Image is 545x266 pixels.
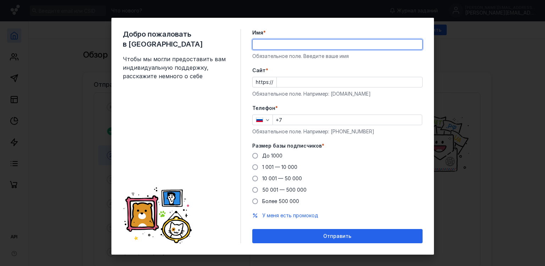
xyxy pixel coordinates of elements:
span: 10 001 — 50 000 [262,175,302,181]
div: Обязательное поле. Например: [DOMAIN_NAME] [252,90,423,97]
span: Размер базы подписчиков [252,142,322,149]
button: У меня есть промокод [262,212,318,219]
span: У меня есть промокод [262,212,318,218]
span: Телефон [252,105,275,112]
span: Добро пожаловать в [GEOGRAPHIC_DATA] [123,29,229,49]
button: Отправить [252,229,423,243]
span: Имя [252,29,263,36]
span: 1 001 — 10 000 [262,164,297,170]
span: До 1000 [262,153,282,159]
div: Обязательное поле. Например: [PHONE_NUMBER] [252,128,423,135]
span: Cайт [252,67,266,74]
span: 50 001 — 500 000 [262,187,307,193]
span: Отправить [323,233,351,239]
div: Обязательное поле. Введите ваше имя [252,53,423,60]
span: Чтобы мы могли предоставить вам индивидуальную поддержку, расскажите немного о себе [123,55,229,80]
span: Более 500 000 [262,198,299,204]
